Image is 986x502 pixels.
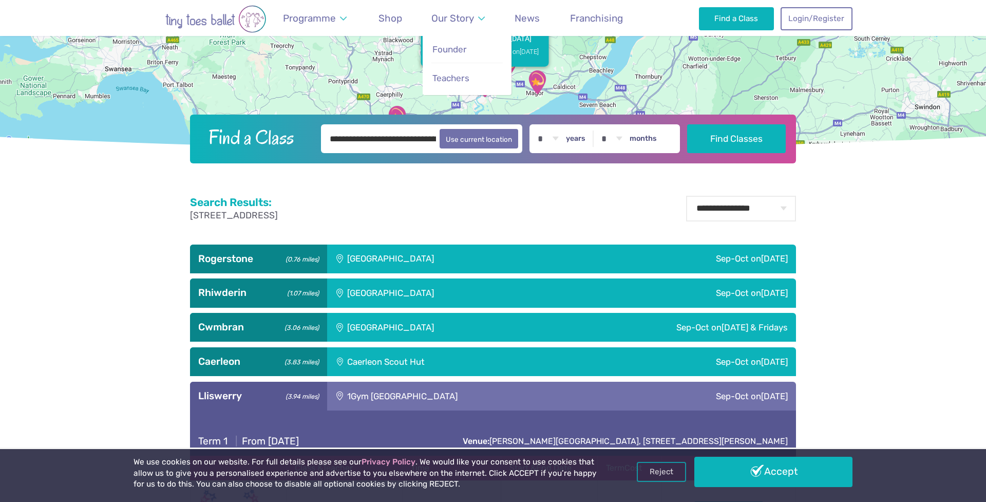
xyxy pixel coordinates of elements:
[198,356,319,368] h3: Caerleon
[190,196,278,209] h2: Search Results:
[440,129,518,148] button: Use current location
[699,7,774,30] a: Find a Class
[198,321,319,333] h3: Cwmbran
[761,288,788,298] span: [DATE]
[327,245,592,273] div: [GEOGRAPHIC_DATA]
[722,322,788,332] span: [DATE] & Fridays
[694,457,852,487] a: Accept
[463,436,489,446] strong: Venue:
[198,435,299,448] h4: From [DATE]
[565,6,628,30] a: Franchising
[432,44,467,54] span: Founder
[427,6,490,30] a: Our Story
[520,47,539,55] span: [DATE]
[190,209,278,222] p: [STREET_ADDRESS]
[566,134,585,143] label: years
[327,313,549,342] div: [GEOGRAPHIC_DATA]
[761,253,788,264] span: [DATE]
[378,12,402,24] span: Shop
[281,356,319,366] small: (3.83 miles)
[3,134,36,147] a: Open this area in Google Maps (opens a new window)
[283,12,336,24] span: Programme
[592,278,796,307] div: Sep-Oct on
[198,390,319,402] h3: Lliswerry
[134,5,298,33] img: tiny toes ballet
[282,390,319,401] small: (3.94 miles)
[761,391,788,401] span: [DATE]
[278,6,351,30] a: Programme
[515,12,540,24] span: News
[373,6,407,30] a: Shop
[570,12,623,24] span: Franchising
[327,278,592,307] div: [GEOGRAPHIC_DATA]
[592,245,796,273] div: Sep-Oct on
[630,134,657,143] label: months
[198,435,227,447] span: Term 1
[510,6,545,30] a: News
[781,7,852,30] a: Login/Register
[281,321,319,332] small: (3.06 miles)
[582,347,796,376] div: Sep-Oct on
[3,134,36,147] img: Google
[198,253,319,265] h3: Rogerstone
[134,457,601,490] p: We use cookies on our website. For full details please see our . We would like your consent to us...
[327,347,582,376] div: Caerleon Scout Hut
[200,124,314,150] h2: Find a Class
[432,73,469,83] span: Teachers
[431,39,503,61] a: Founder
[198,287,319,299] h3: Rhiwderin
[637,462,686,481] a: Reject
[282,253,319,264] small: (0.76 miles)
[431,12,474,24] span: Our Story
[230,435,242,447] span: |
[362,457,415,467] a: Privacy Policy
[431,67,503,89] a: Teachers
[327,382,613,411] div: 1Gym [GEOGRAPHIC_DATA]
[761,357,788,367] span: [DATE]
[549,313,796,342] div: Sep-Oct on
[463,436,788,446] a: Venue:[PERSON_NAME][GEOGRAPHIC_DATA], [STREET_ADDRESS][PERSON_NAME]
[284,287,319,298] small: (1.07 miles)
[614,382,796,411] div: Sep-Oct on
[524,69,550,95] div: Magor & Undy Community Hub
[384,105,410,131] div: Maes Y Coed Community Centre
[687,124,786,153] button: Find Classes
